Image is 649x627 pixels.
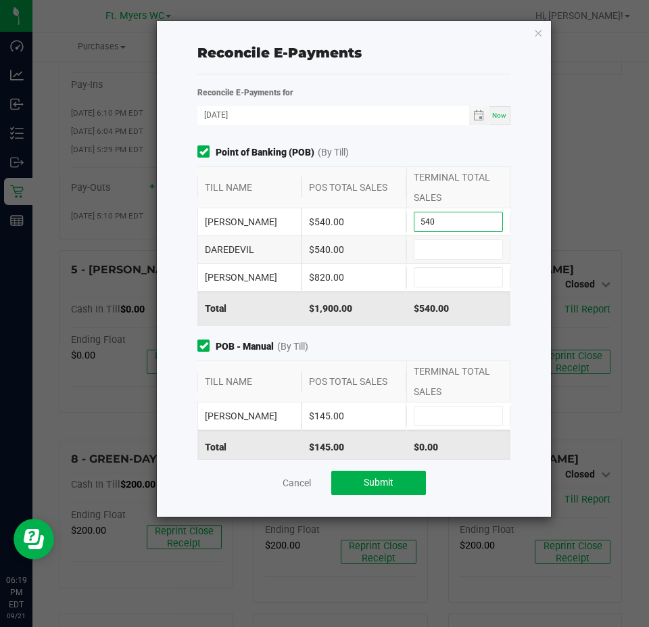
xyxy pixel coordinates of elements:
[302,371,406,392] div: POS TOTAL SALES
[492,112,506,119] span: Now
[197,264,302,291] div: [PERSON_NAME]
[406,292,510,325] div: $540.00
[216,340,274,354] strong: POB - Manual
[197,292,302,325] div: Total
[331,471,426,495] button: Submit
[197,208,302,235] div: [PERSON_NAME]
[197,106,469,123] input: Date
[277,340,308,354] span: (By Till)
[197,177,302,198] div: TILL NAME
[14,519,54,559] iframe: Resource center
[197,402,302,429] div: [PERSON_NAME]
[406,361,510,402] div: TERMINAL TOTAL SALES
[283,476,311,490] a: Cancel
[216,145,314,160] strong: Point of Banking (POB)
[197,340,216,354] form-toggle: Include in reconciliation
[197,88,293,97] strong: Reconcile E-Payments for
[302,264,406,291] div: $820.00
[302,402,406,429] div: $145.00
[302,177,406,198] div: POS TOTAL SALES
[406,430,510,464] div: $0.00
[302,236,406,263] div: $540.00
[302,430,406,464] div: $145.00
[197,430,302,464] div: Total
[197,43,510,63] div: Reconcile E-Payments
[302,208,406,235] div: $540.00
[197,371,302,392] div: TILL NAME
[469,106,489,125] span: Toggle calendar
[197,145,216,160] form-toggle: Include in reconciliation
[318,145,349,160] span: (By Till)
[364,477,393,488] span: Submit
[406,167,510,208] div: TERMINAL TOTAL SALES
[302,292,406,325] div: $1,900.00
[197,236,302,263] div: DAREDEVIL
